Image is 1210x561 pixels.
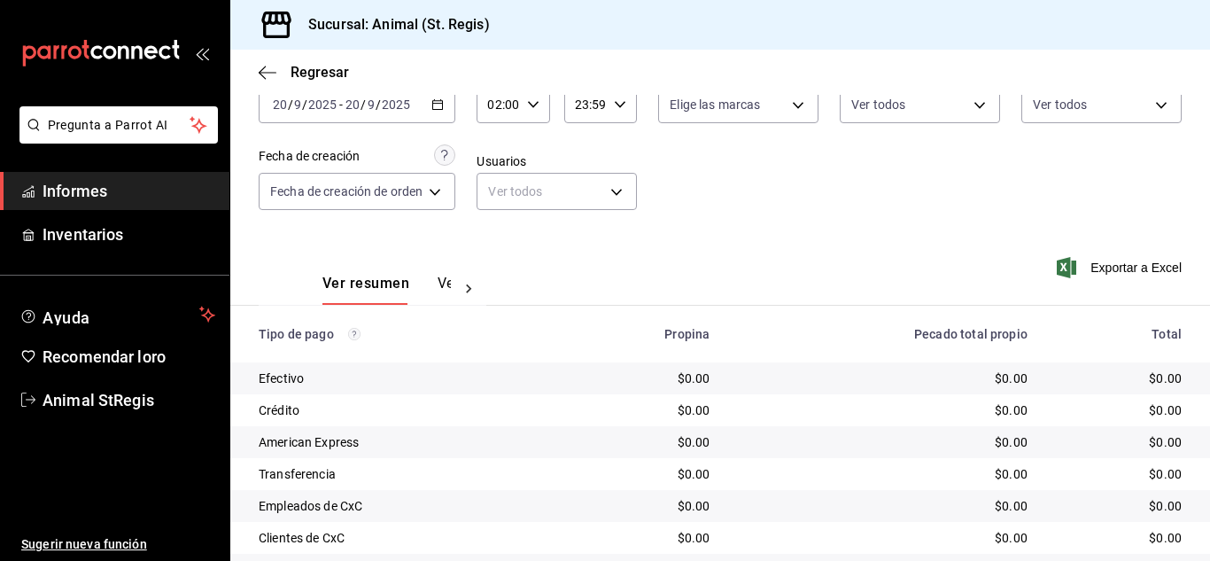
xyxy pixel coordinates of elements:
[43,225,123,244] font: Inventarios
[288,97,293,112] font: /
[678,531,710,545] font: $0.00
[272,97,288,112] input: --
[43,182,107,200] font: Informes
[195,46,209,60] button: abrir_cajón_menú
[678,371,710,386] font: $0.00
[21,537,147,551] font: Sugerir nueva función
[851,97,905,112] font: Ver todos
[477,154,526,168] font: Usuarios
[348,328,361,340] svg: Los pagos realizados con Pay y otras terminales son montos brutos.
[1149,435,1182,449] font: $0.00
[259,403,299,417] font: Crédito
[995,435,1028,449] font: $0.00
[259,149,360,163] font: Fecha de creación
[678,435,710,449] font: $0.00
[1033,97,1087,112] font: Ver todos
[259,371,304,386] font: Efectivo
[291,64,349,81] font: Regresar
[995,371,1028,386] font: $0.00
[376,97,381,112] font: /
[678,499,710,513] font: $0.00
[1149,531,1182,545] font: $0.00
[678,467,710,481] font: $0.00
[43,391,154,409] font: Animal StRegis
[293,97,302,112] input: --
[488,184,542,199] font: Ver todos
[345,97,361,112] input: --
[1152,327,1182,341] font: Total
[678,403,710,417] font: $0.00
[43,347,166,366] font: Recomendar loro
[43,308,90,327] font: Ayuda
[438,275,504,292] font: Ver pagos
[339,97,343,112] font: -
[302,97,307,112] font: /
[12,129,218,147] a: Pregunta a Parrot AI
[1060,257,1182,278] button: Exportar a Excel
[1149,371,1182,386] font: $0.00
[307,97,337,112] input: ----
[995,531,1028,545] font: $0.00
[367,97,376,112] input: --
[1149,467,1182,481] font: $0.00
[361,97,366,112] font: /
[914,327,1028,341] font: Pecado total propio
[270,184,423,199] font: Fecha de creación de orden
[670,97,760,112] font: Elige las marcas
[259,467,336,481] font: Transferencia
[995,403,1028,417] font: $0.00
[322,274,451,305] div: pestañas de navegación
[19,106,218,144] button: Pregunta a Parrot AI
[664,327,710,341] font: Propina
[308,16,490,33] font: Sucursal: Animal (St. Regis)
[259,327,334,341] font: Tipo de pago
[381,97,411,112] input: ----
[322,275,409,292] font: Ver resumen
[259,499,362,513] font: Empleados de CxC
[995,499,1028,513] font: $0.00
[1090,261,1182,275] font: Exportar a Excel
[1149,499,1182,513] font: $0.00
[995,467,1028,481] font: $0.00
[1149,403,1182,417] font: $0.00
[259,64,349,81] button: Regresar
[259,531,345,545] font: Clientes de CxC
[48,118,168,132] font: Pregunta a Parrot AI
[259,435,359,449] font: American Express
